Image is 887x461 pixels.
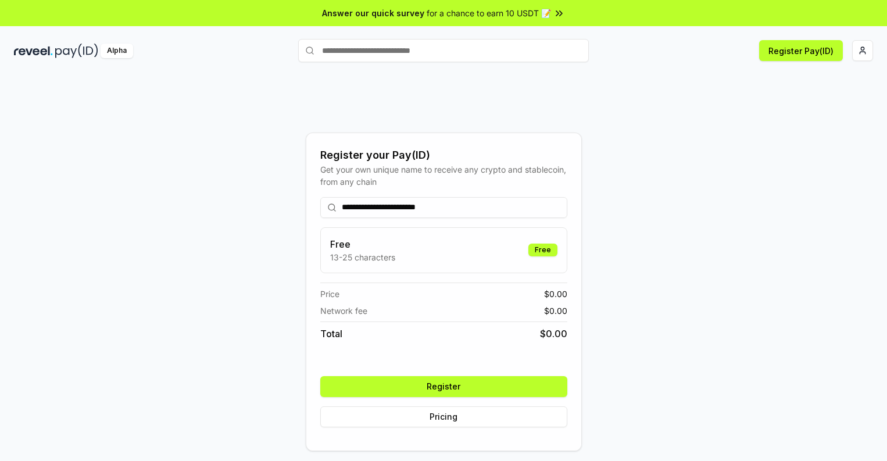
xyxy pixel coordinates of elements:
[540,327,567,341] span: $ 0.00
[427,7,551,19] span: for a chance to earn 10 USDT 📝
[322,7,424,19] span: Answer our quick survey
[320,288,339,300] span: Price
[14,44,53,58] img: reveel_dark
[544,288,567,300] span: $ 0.00
[320,376,567,397] button: Register
[320,147,567,163] div: Register your Pay(ID)
[759,40,843,61] button: Register Pay(ID)
[330,237,395,251] h3: Free
[320,406,567,427] button: Pricing
[320,163,567,188] div: Get your own unique name to receive any crypto and stablecoin, from any chain
[320,327,342,341] span: Total
[544,305,567,317] span: $ 0.00
[320,305,367,317] span: Network fee
[55,44,98,58] img: pay_id
[101,44,133,58] div: Alpha
[330,251,395,263] p: 13-25 characters
[528,244,557,256] div: Free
